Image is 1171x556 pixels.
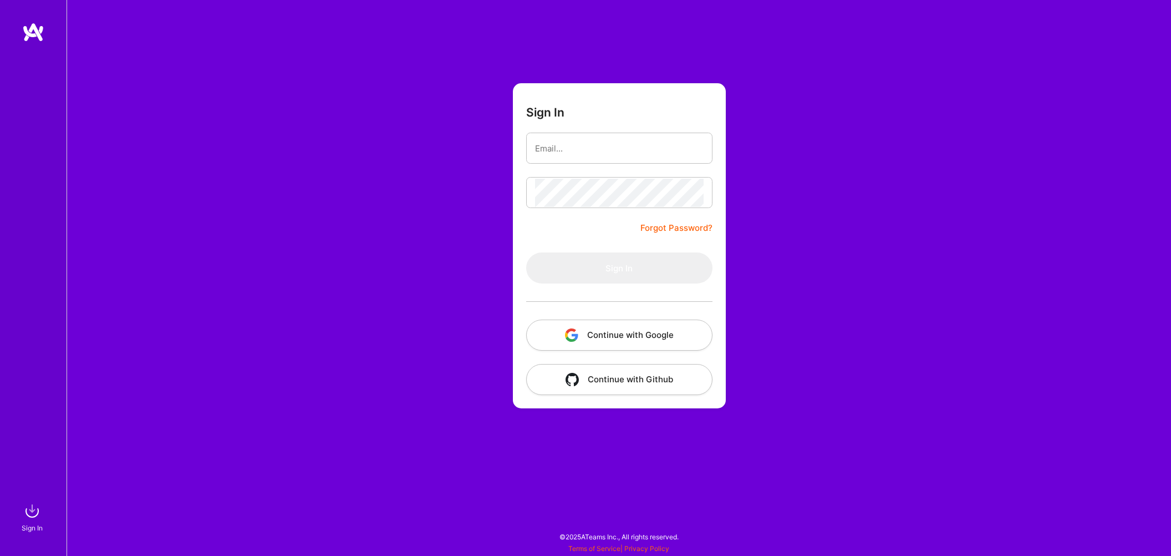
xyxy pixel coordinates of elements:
[526,320,712,351] button: Continue with Google
[23,500,43,534] a: sign inSign In
[624,544,669,553] a: Privacy Policy
[640,221,712,235] a: Forgot Password?
[526,364,712,395] button: Continue with Github
[526,252,712,284] button: Sign In
[566,373,579,386] img: icon
[67,523,1171,550] div: © 2025 ATeams Inc., All rights reserved.
[22,522,43,534] div: Sign In
[22,22,44,42] img: logo
[565,328,578,342] img: icon
[568,544,620,553] a: Terms of Service
[535,134,704,163] input: Email...
[526,105,564,119] h3: Sign In
[568,544,669,553] span: |
[21,500,43,522] img: sign in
